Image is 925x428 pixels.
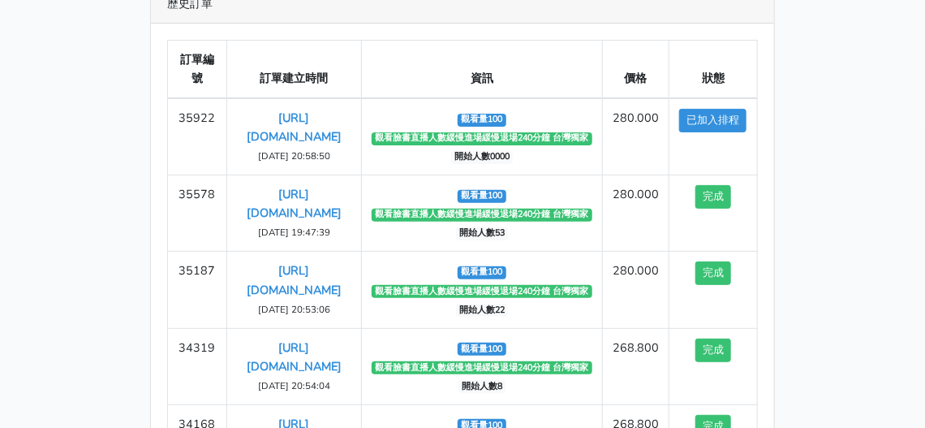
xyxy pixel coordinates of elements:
[458,343,506,356] span: 觀看量100
[372,361,592,374] span: 觀看臉書直播人數緩慢進場緩慢退場240分鐘 台灣獨家
[695,185,731,209] button: 完成
[602,252,669,328] td: 280.000
[456,304,509,317] span: 開始人數22
[669,41,757,99] th: 狀態
[168,175,227,252] td: 35578
[458,114,506,127] span: 觀看量100
[168,328,227,404] td: 34319
[372,209,592,222] span: 觀看臉書直播人數緩慢進場緩慢退場240分鐘 台灣獨家
[247,262,342,297] a: [URL][DOMAIN_NAME]
[456,227,509,240] span: 開始人數53
[362,41,603,99] th: 資訊
[602,98,669,175] td: 280.000
[679,109,746,132] button: 已加入排程
[258,379,330,392] small: [DATE] 20:54:04
[168,252,227,328] td: 35187
[451,151,514,164] span: 開始人數0000
[247,110,342,145] a: [URL][DOMAIN_NAME]
[695,339,731,362] button: 完成
[258,226,330,239] small: [DATE] 19:47:39
[247,339,342,374] a: [URL][DOMAIN_NAME]
[695,262,731,285] button: 完成
[226,41,362,99] th: 訂單建立時間
[372,132,592,145] span: 觀看臉書直播人數緩慢進場緩慢退場240分鐘 台灣獨家
[602,328,669,404] td: 268.800
[458,266,506,279] span: 觀看量100
[458,380,506,393] span: 開始人數8
[602,41,669,99] th: 價格
[168,98,227,175] td: 35922
[372,285,592,298] span: 觀看臉書直播人數緩慢進場緩慢退場240分鐘 台灣獨家
[168,41,227,99] th: 訂單編號
[247,186,342,221] a: [URL][DOMAIN_NAME]
[258,149,330,162] small: [DATE] 20:58:50
[258,303,330,316] small: [DATE] 20:53:06
[602,175,669,252] td: 280.000
[458,190,506,203] span: 觀看量100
